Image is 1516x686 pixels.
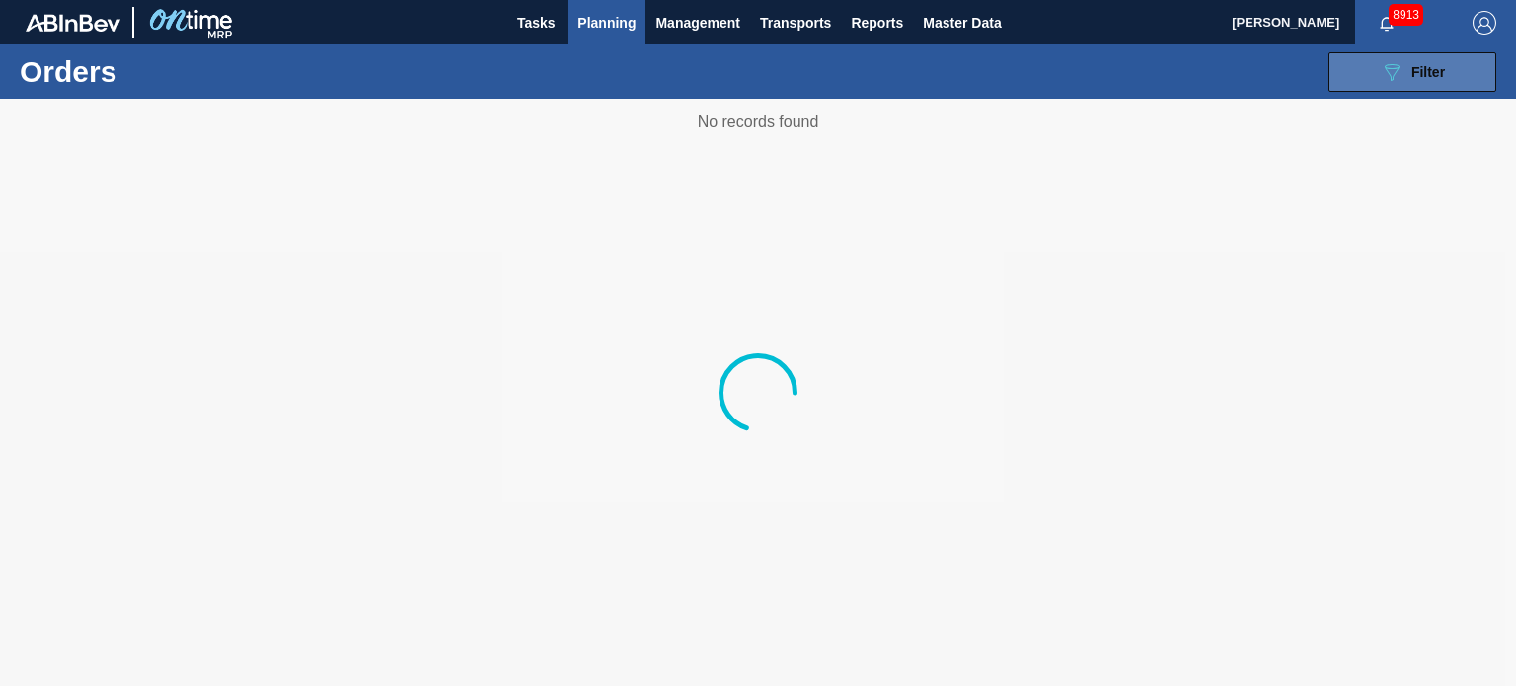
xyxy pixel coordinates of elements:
[1389,4,1423,26] span: 8913
[923,11,1001,35] span: Master Data
[26,14,120,32] img: TNhmsLtSVTkK8tSr43FrP2fwEKptu5GPRR3wAAAABJRU5ErkJggg==
[851,11,903,35] span: Reports
[1328,52,1496,92] button: Filter
[1355,9,1418,37] button: Notifications
[760,11,831,35] span: Transports
[1411,64,1445,80] span: Filter
[655,11,740,35] span: Management
[514,11,558,35] span: Tasks
[1473,11,1496,35] img: Logout
[577,11,636,35] span: Planning
[20,60,303,83] h1: Orders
